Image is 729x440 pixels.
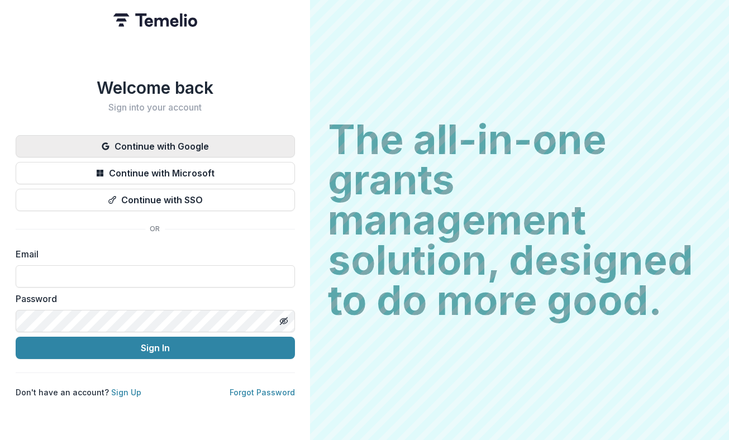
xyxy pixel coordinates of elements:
button: Continue with Google [16,135,295,157]
a: Forgot Password [230,388,295,397]
h1: Welcome back [16,78,295,98]
img: Temelio [113,13,197,27]
p: Don't have an account? [16,386,141,398]
label: Email [16,247,288,261]
button: Sign In [16,337,295,359]
label: Password [16,292,288,305]
button: Continue with SSO [16,189,295,211]
a: Sign Up [111,388,141,397]
button: Toggle password visibility [275,312,293,330]
button: Continue with Microsoft [16,162,295,184]
h2: Sign into your account [16,102,295,113]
